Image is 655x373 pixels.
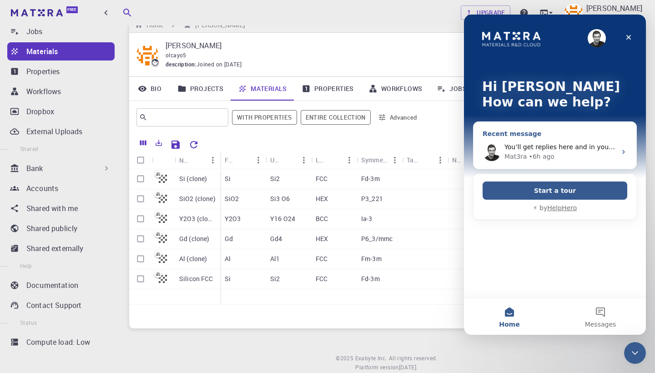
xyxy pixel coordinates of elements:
[355,354,387,363] a: Exabyte Inc.
[586,3,642,14] p: [PERSON_NAME]
[206,153,220,167] button: Menu
[7,122,115,141] a: External Uploads
[7,179,115,197] a: Accounts
[232,110,297,125] span: Show only materials with calculated properties
[40,137,63,147] div: Mat3ra
[361,214,373,223] p: Ia-3
[9,5,81,20] a: Free
[166,51,186,59] span: olcayo5
[19,167,163,185] button: Start a tour
[388,153,402,167] button: Menu
[179,151,191,169] div: Name
[19,189,163,198] div: ⚡ by
[361,77,430,101] a: Workflows
[355,363,398,372] span: Platform version
[166,40,630,51] p: [PERSON_NAME]
[270,234,282,243] p: Gd4
[220,151,266,169] div: Formula
[179,194,216,203] p: SiO2 (clone)
[7,102,115,121] a: Dropbox
[129,77,170,101] a: Bio
[361,151,388,169] div: Symmetry
[91,284,182,320] button: Messages
[191,153,206,167] button: Sort
[361,234,393,243] p: P6_3/mmc
[301,110,371,125] span: Filter throughout whole library including sets (folders)
[270,194,290,203] p: Si3 O6
[225,214,241,223] p: Y2O3
[7,82,115,101] a: Workflows
[151,136,166,150] button: Export
[316,174,327,183] p: FCC
[196,60,242,69] span: Joined on [DATE]
[361,194,383,203] p: P3_221
[26,203,78,214] p: Shared with me
[270,214,295,223] p: Y16 O24
[179,234,210,243] p: Gd (clone)
[311,151,357,169] div: Lattice
[179,214,216,223] p: Y2O3 (clone)
[152,151,175,169] div: Icon
[7,199,115,217] a: Shared with me
[316,194,328,203] p: HEX
[327,153,342,167] button: Sort
[26,26,43,37] p: Jobs
[399,363,418,372] a: [DATE].
[7,62,115,81] a: Properties
[461,5,510,20] a: Upgrade
[225,151,237,169] div: Formula
[166,60,196,69] span: description :
[374,110,422,125] button: Advanced
[83,190,113,197] a: HelpHero
[166,136,185,154] button: Save Explorer Settings
[7,42,115,60] a: Materials
[7,159,115,177] div: Bank
[355,354,387,362] span: Exabyte Inc.
[26,280,78,291] p: Documentation
[26,337,91,348] p: Compute load: Low
[7,239,115,257] a: Shared externally
[179,174,207,183] p: Si (clone)
[389,354,438,363] span: All rights reserved.
[232,110,297,125] button: With properties
[185,136,203,154] button: Reset Explorer Settings
[452,151,464,169] div: Non-periodic
[7,276,115,294] a: Documentation
[20,145,38,152] span: Shared
[282,153,297,167] button: Sort
[65,137,91,147] div: • 6h ago
[35,307,55,313] span: Home
[266,151,311,169] div: Unit Cell Formula
[357,151,402,169] div: Symmetry
[231,77,294,101] a: Materials
[179,274,213,283] p: Silicon FCC
[26,46,58,57] p: Materials
[270,174,280,183] p: Si2
[20,319,37,326] span: Status
[225,174,231,183] p: Si
[7,219,115,237] a: Shared publicly
[301,110,371,125] button: Entire collection
[26,163,43,174] p: Bank
[26,183,58,194] p: Accounts
[564,4,583,22] img: Olcay Gürbüz
[407,151,418,169] div: Tags
[586,14,612,23] span: Individual
[270,274,280,283] p: Si2
[342,153,357,167] button: Menu
[418,153,433,167] button: Sort
[464,15,646,335] iframe: Intercom live chat
[179,254,207,263] p: Al (clone)
[26,243,84,254] p: Shared externally
[251,153,266,167] button: Menu
[7,333,115,351] a: Compute load: Low
[433,153,448,167] button: Menu
[361,274,380,283] p: Fd-3m
[402,151,448,169] div: Tags
[136,136,151,150] button: Columns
